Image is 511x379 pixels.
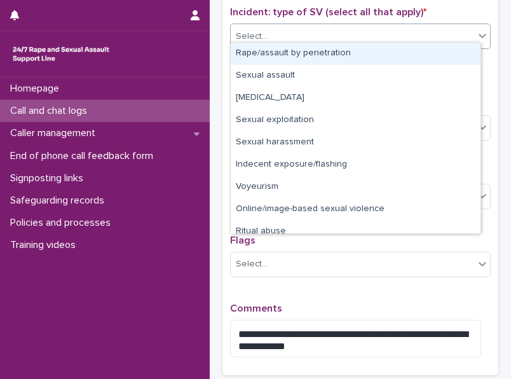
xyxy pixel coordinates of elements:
p: Call and chat logs [5,105,97,117]
p: Training videos [5,239,86,251]
p: Homepage [5,83,69,95]
span: Flags [230,235,255,245]
div: Sexual harassment [231,132,480,154]
div: Sexual exploitation [231,109,480,132]
div: Sexual assault [231,65,480,87]
img: rhQMoQhaT3yELyF149Cw [10,41,112,67]
div: Rape/assault by penetration [231,43,480,65]
div: Ritual abuse [231,221,480,243]
div: Online/image-based sexual violence [231,198,480,221]
div: Voyeurism [231,176,480,198]
span: Incident: type of SV (select all that apply) [230,7,426,17]
p: Safeguarding records [5,195,114,207]
div: Child sexual abuse [231,87,480,109]
p: End of phone call feedback form [5,150,163,162]
div: Indecent exposure/flashing [231,154,480,176]
p: Caller management [5,127,106,139]
div: Select... [236,30,268,43]
span: Comments [230,303,282,314]
p: Policies and processes [5,217,121,229]
p: Signposting links [5,172,93,184]
div: Select... [236,258,268,271]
